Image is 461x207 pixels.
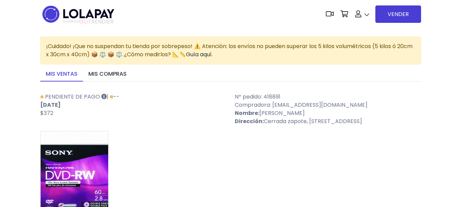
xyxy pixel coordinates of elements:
[186,50,213,58] a: Guía aquí.
[235,117,421,125] p: Cerrada zapote, [STREET_ADDRESS]
[235,101,421,109] p: Compradora: [EMAIL_ADDRESS][DOMAIN_NAME]
[40,101,227,109] p: [DATE]
[101,94,107,99] i: Esta venta está pendiente de pago en efectivo. La compradora tiene 48 horas para realizar el pago...
[235,109,421,117] p: [PERSON_NAME]
[235,117,264,125] strong: Dirección:
[235,109,259,117] strong: Nombre:
[40,109,53,117] span: $372
[40,3,116,25] img: logo
[40,67,83,82] a: Mis ventas
[235,93,421,101] p: Nº pedido: 418891
[45,93,100,101] span: Pendiente de pago
[375,5,421,23] a: VENDER
[46,42,413,58] span: ¡Cuidado! ¡Que no suspendan tu tienda por sobrepeso! ⚠️ Atención: los envíos no pueden superar lo...
[83,67,132,82] a: Mis compras
[36,93,231,125] div: |
[109,93,119,101] span: --
[63,19,114,25] span: TRENDIER
[63,20,79,24] span: POWERED BY
[79,18,88,26] span: GO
